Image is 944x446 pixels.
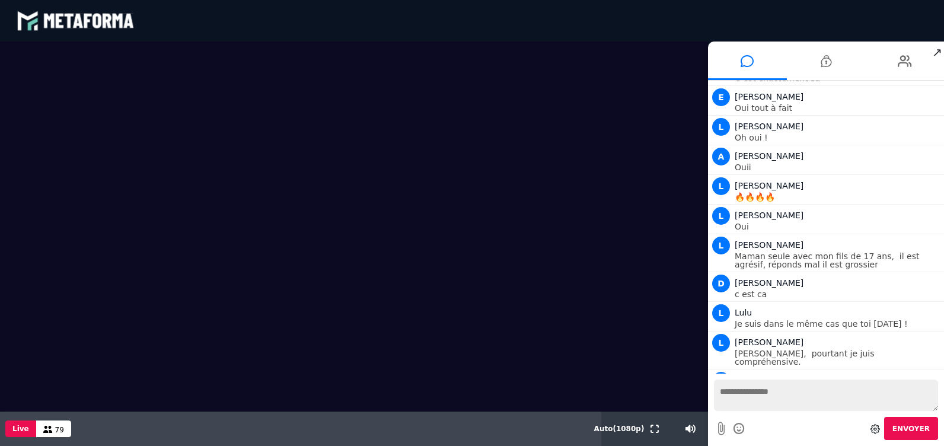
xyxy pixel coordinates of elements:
[735,278,803,288] span: [PERSON_NAME]
[712,304,730,322] span: L
[712,148,730,165] span: A
[712,118,730,136] span: L
[735,122,803,131] span: [PERSON_NAME]
[735,290,941,298] p: c est ca
[884,417,938,440] button: Envoyer
[735,252,941,269] p: Maman seule avec mon fils de 17 ans, il est agrésif, réponds mal il est grossier
[735,337,803,347] span: [PERSON_NAME]
[735,133,941,142] p: Oh oui !
[735,181,803,190] span: [PERSON_NAME]
[712,177,730,195] span: L
[735,349,941,366] p: [PERSON_NAME], pourtant je juis compréhensive.
[735,163,941,171] p: Ouii
[735,320,941,328] p: Je suis dans le même cas que toi [DATE] !
[592,412,647,446] button: Auto(1080p)
[712,207,730,225] span: L
[712,334,730,352] span: L
[5,420,36,437] button: Live
[594,425,645,433] span: Auto ( 1080 p)
[735,74,941,82] p: C est exactement sa
[712,88,730,106] span: E
[55,426,64,434] span: 79
[735,151,803,161] span: [PERSON_NAME]
[735,308,752,317] span: Lulu
[735,240,803,250] span: [PERSON_NAME]
[735,222,941,231] p: Oui
[735,211,803,220] span: [PERSON_NAME]
[892,425,930,433] span: Envoyer
[735,92,803,101] span: [PERSON_NAME]
[712,237,730,254] span: L
[930,42,944,63] span: ↗
[712,372,730,390] span: L
[712,275,730,292] span: D
[735,193,941,201] p: 🔥🔥🔥🔥
[735,104,941,112] p: Oui tout à fait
